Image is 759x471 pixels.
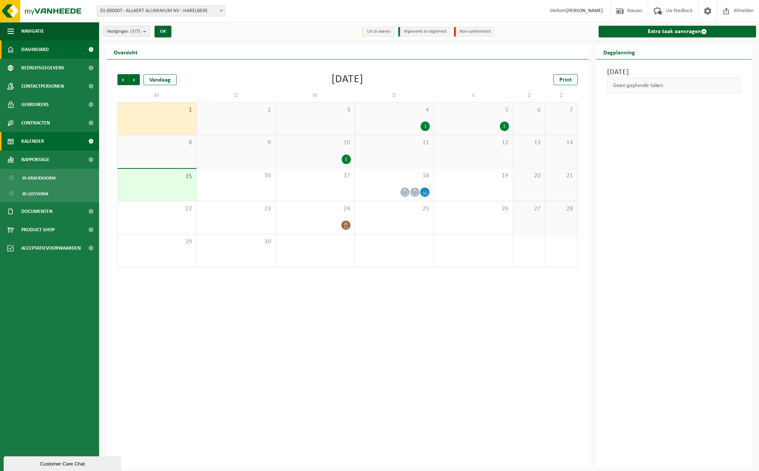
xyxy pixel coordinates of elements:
[596,45,642,59] h2: Dagplanning
[121,238,193,246] span: 29
[454,27,495,37] li: Non-conformiteit
[130,29,140,34] count: (7/7)
[513,89,545,102] td: Z
[197,89,276,102] td: D
[342,155,351,164] div: 1
[359,172,430,180] span: 18
[559,77,572,83] span: Print
[21,132,44,151] span: Kalender
[517,205,541,213] span: 27
[398,27,450,37] li: Afgewerkt en afgemeld
[276,89,355,102] td: W
[103,26,150,37] button: Vestigingen(7/7)
[549,139,574,147] span: 14
[355,89,434,102] td: D
[97,6,225,16] span: 01-000007 - ALLAERT ALUMINIUM NV - HARELBEKE
[437,106,509,114] span: 5
[97,6,225,17] span: 01-000007 - ALLAERT ALUMINIUM NV - HARELBEKE
[566,8,603,14] strong: [PERSON_NAME]
[21,202,52,221] span: Documenten
[599,26,756,37] a: Extra taak aanvragen
[200,172,272,180] span: 16
[517,139,541,147] span: 13
[117,74,128,85] span: Vorige
[434,89,513,102] td: V
[117,89,197,102] td: M
[279,139,351,147] span: 10
[331,74,363,85] div: [DATE]
[155,26,171,37] button: OK
[279,172,351,180] span: 17
[22,187,48,201] span: In lijstvorm
[2,171,97,185] a: In grafiekvorm
[607,67,741,78] h3: [DATE]
[437,172,509,180] span: 19
[437,139,509,147] span: 12
[21,239,81,257] span: Acceptatievoorwaarden
[607,78,741,93] div: Geen geplande taken
[200,106,272,114] span: 2
[359,205,430,213] span: 25
[21,77,64,95] span: Contactpersonen
[121,173,193,181] span: 15
[22,171,55,185] span: In grafiekvorm
[121,106,193,114] span: 1
[279,106,351,114] span: 3
[279,205,351,213] span: 24
[21,22,44,40] span: Navigatie
[129,74,140,85] span: Volgende
[200,139,272,147] span: 9
[359,139,430,147] span: 11
[144,74,177,85] div: Vandaag
[359,106,430,114] span: 4
[21,114,50,132] span: Contracten
[2,186,97,200] a: In lijstvorm
[121,139,193,147] span: 8
[549,106,574,114] span: 7
[545,89,578,102] td: Z
[200,238,272,246] span: 30
[549,205,574,213] span: 28
[21,59,64,77] span: Bedrijfsgegevens
[437,205,509,213] span: 26
[21,221,55,239] span: Product Shop
[200,205,272,213] span: 23
[517,106,541,114] span: 6
[549,172,574,180] span: 21
[21,95,49,114] span: Gebruikers
[121,205,193,213] span: 22
[553,74,578,85] a: Print
[107,26,140,37] span: Vestigingen
[500,122,509,131] div: 1
[362,27,395,37] li: Uit te voeren
[517,172,541,180] span: 20
[4,455,123,471] iframe: chat widget
[106,45,145,59] h2: Overzicht
[21,151,50,169] span: Rapportage
[21,40,49,59] span: Dashboard
[421,122,430,131] div: 1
